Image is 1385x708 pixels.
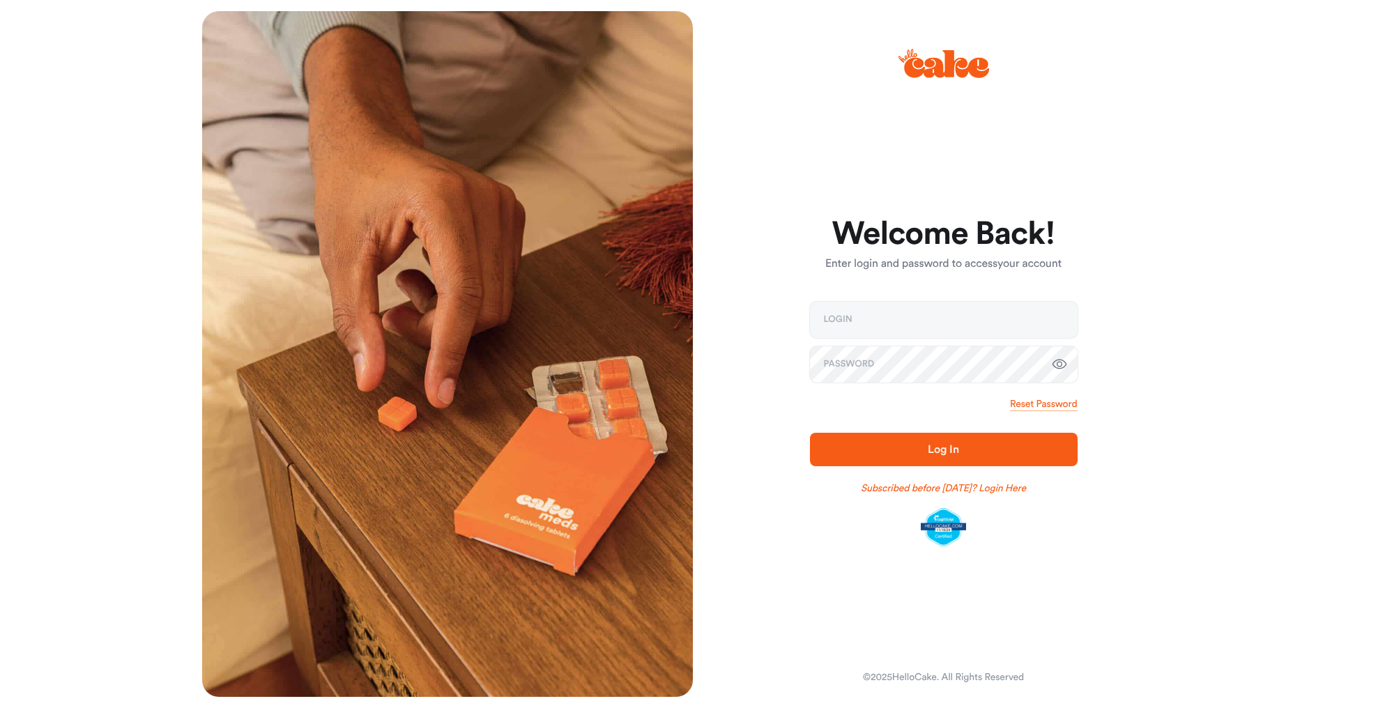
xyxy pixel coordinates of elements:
img: legit-script-certified.png [921,508,966,547]
button: Log In [810,433,1078,466]
p: Enter login and password to access your account [810,256,1078,272]
div: © 2025 HelloCake. All Rights Reserved [863,670,1024,684]
a: Reset Password [1010,397,1077,411]
a: Subscribed before [DATE]? Login Here [861,482,1026,495]
h1: Welcome Back! [810,217,1078,251]
span: Log In [928,444,958,455]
